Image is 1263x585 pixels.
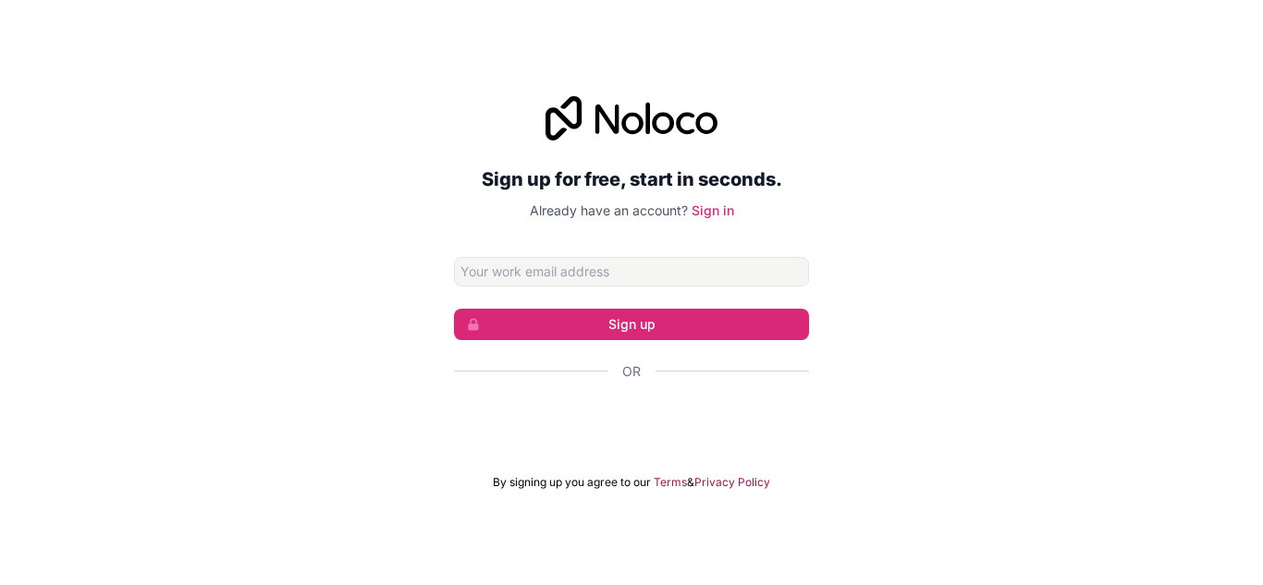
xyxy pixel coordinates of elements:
[692,202,734,218] a: Sign in
[530,202,688,218] span: Already have an account?
[454,257,809,286] input: Email address
[454,309,809,340] button: Sign up
[687,475,694,490] span: &
[654,475,687,490] a: Terms
[493,475,651,490] span: By signing up you agree to our
[622,362,641,381] span: Or
[454,163,809,196] h2: Sign up for free, start in seconds.
[694,475,770,490] a: Privacy Policy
